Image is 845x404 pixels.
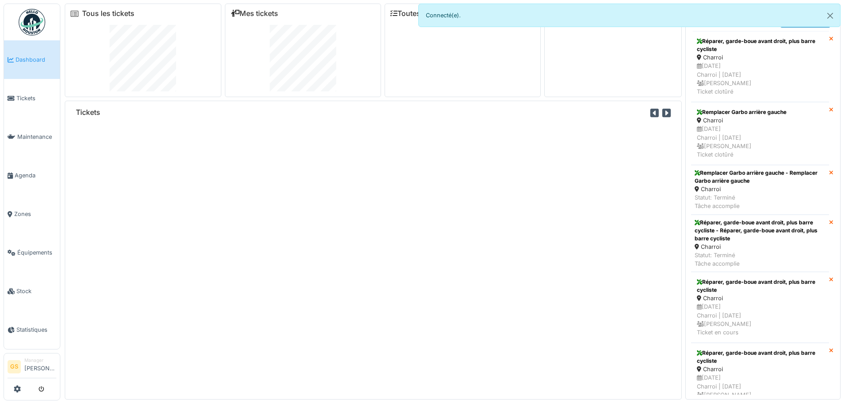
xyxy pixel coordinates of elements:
[697,53,823,62] div: Charroi
[8,357,56,378] a: GS Manager[PERSON_NAME]
[16,94,56,102] span: Tickets
[691,31,829,102] a: Réparer, garde-boue avant droit, plus barre cycliste Charroi [DATE]Charroi | [DATE] [PERSON_NAME]...
[697,278,823,294] div: Réparer, garde-boue avant droit, plus barre cycliste
[4,156,60,195] a: Agenda
[697,62,823,96] div: [DATE] Charroi | [DATE] [PERSON_NAME] Ticket clotûré
[697,365,823,373] div: Charroi
[231,9,278,18] a: Mes tickets
[4,310,60,349] a: Statistiques
[17,133,56,141] span: Maintenance
[390,9,456,18] a: Toutes les tâches
[4,118,60,156] a: Maintenance
[15,171,56,180] span: Agenda
[820,4,840,27] button: Close
[695,251,825,268] div: Statut: Terminé Tâche accomplie
[14,210,56,218] span: Zones
[82,9,134,18] a: Tous les tickets
[76,108,100,117] h6: Tickets
[695,169,825,185] div: Remplacer Garbo arrière gauche - Remplacer Garbo arrière gauche
[24,357,56,364] div: Manager
[697,294,823,302] div: Charroi
[697,302,823,337] div: [DATE] Charroi | [DATE] [PERSON_NAME] Ticket en cours
[691,165,829,215] a: Remplacer Garbo arrière gauche - Remplacer Garbo arrière gauche Charroi Statut: TerminéTâche acco...
[17,248,56,257] span: Équipements
[24,357,56,376] li: [PERSON_NAME]
[695,193,825,210] div: Statut: Terminé Tâche accomplie
[697,116,823,125] div: Charroi
[691,272,829,343] a: Réparer, garde-boue avant droit, plus barre cycliste Charroi [DATE]Charroi | [DATE] [PERSON_NAME]...
[695,243,825,251] div: Charroi
[16,287,56,295] span: Stock
[4,195,60,233] a: Zones
[691,215,829,272] a: Réparer, garde-boue avant droit, plus barre cycliste - Réparer, garde-boue avant droit, plus barr...
[4,79,60,118] a: Tickets
[691,102,829,165] a: Remplacer Garbo arrière gauche Charroi [DATE]Charroi | [DATE] [PERSON_NAME]Ticket clotûré
[697,108,823,116] div: Remplacer Garbo arrière gauche
[8,360,21,373] li: GS
[16,326,56,334] span: Statistiques
[4,233,60,272] a: Équipements
[695,219,825,243] div: Réparer, garde-boue avant droit, plus barre cycliste - Réparer, garde-boue avant droit, plus barr...
[697,37,823,53] div: Réparer, garde-boue avant droit, plus barre cycliste
[697,349,823,365] div: Réparer, garde-boue avant droit, plus barre cycliste
[697,373,823,399] div: [DATE] Charroi | [DATE] [PERSON_NAME]
[697,125,823,159] div: [DATE] Charroi | [DATE] [PERSON_NAME] Ticket clotûré
[19,9,45,35] img: Badge_color-CXgf-gQk.svg
[695,185,825,193] div: Charroi
[16,55,56,64] span: Dashboard
[4,272,60,310] a: Stock
[418,4,841,27] div: Connecté(e).
[4,40,60,79] a: Dashboard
